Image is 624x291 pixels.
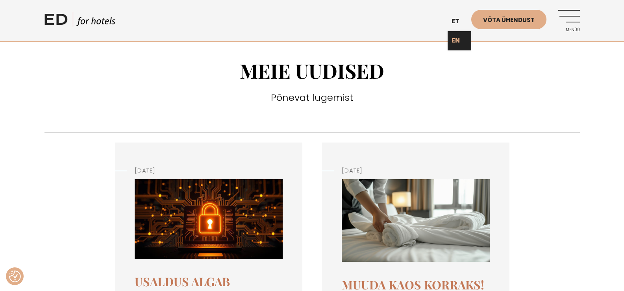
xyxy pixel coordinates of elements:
h1: MEIE UUDISED [44,59,580,83]
a: Võta ühendust [471,10,546,29]
h5: [DATE] [135,166,283,175]
img: Revisit consent button [9,271,21,282]
a: Menüü [558,10,580,32]
a: et [448,12,471,31]
img: Housekeeping I Modern hotel PMS BOUK [342,179,490,262]
span: Menüü [558,28,580,32]
a: ED HOTELS [44,12,115,32]
h3: Põnevat lugemist [44,91,580,105]
button: Nõusolekueelistused [9,271,21,282]
h5: [DATE] [342,166,490,175]
a: EN [448,31,471,50]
